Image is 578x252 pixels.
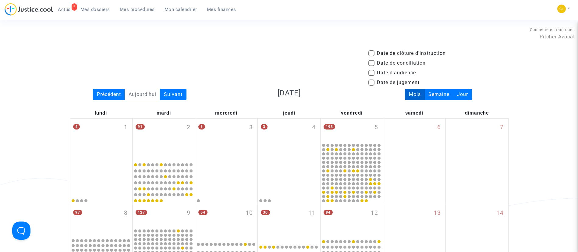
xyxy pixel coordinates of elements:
span: Mon calendrier [165,7,197,12]
div: 2 [72,3,77,11]
div: mardi [132,108,195,118]
span: Date de conciliation [377,59,426,67]
span: 9 [187,209,190,218]
span: 91 [136,124,145,130]
iframe: Help Scout Beacon - Open [12,222,30,240]
span: 30 [261,210,270,215]
span: Date de clôture d'instruction [377,50,446,57]
div: mercredi [195,108,258,118]
span: 12 [371,209,378,218]
span: Date de jugement [377,79,420,86]
a: Mes finances [202,5,241,14]
span: 97 [73,210,82,215]
div: Aujourd'hui [125,89,160,100]
span: 8 [124,209,128,218]
span: 3 [249,123,253,132]
span: 3 [261,124,268,130]
div: Jour [453,89,472,100]
div: dimanche [446,108,509,118]
span: Mes finances [207,7,236,12]
div: lundi [70,108,133,118]
span: 6 [437,123,441,132]
a: Mes dossiers [76,5,115,14]
div: Semaine [424,89,453,100]
span: 127 [136,210,147,215]
a: Mon calendrier [160,5,202,14]
div: Mois [405,89,425,100]
span: Actus [58,7,71,12]
h3: [DATE] [219,89,359,98]
span: 2 [187,123,190,132]
div: jeudi septembre 11, 30 events, click to expand [258,204,320,237]
span: 5 [374,123,378,132]
a: Mes procédures [115,5,160,14]
span: Connecté en tant que : [530,27,575,32]
span: Date d'audience [377,69,416,76]
span: 4 [312,123,316,132]
div: jeudi septembre 4, 3 events, click to expand [258,119,320,160]
span: 84 [324,210,333,215]
div: Suivant [160,89,186,100]
div: mercredi septembre 10, 54 events, click to expand [195,204,258,237]
img: jc-logo.svg [5,3,53,16]
div: vendredi [320,108,383,118]
div: samedi septembre 6 [383,119,445,204]
img: 6fca9af68d76bfc0a5525c74dfee314f [557,5,566,13]
span: Mes procédures [120,7,155,12]
div: mercredi septembre 3, One event, click to expand [195,119,258,160]
span: 1 [198,124,205,130]
div: lundi septembre 1, 4 events, click to expand [70,119,133,160]
div: lundi septembre 8, 97 events, click to expand [70,204,133,237]
div: dimanche septembre 7 [446,119,508,204]
span: 193 [324,124,335,130]
div: Précédent [93,89,125,100]
div: mardi septembre 2, 91 events, click to expand [133,119,195,160]
div: vendredi septembre 5, 193 events, click to expand [321,119,383,142]
span: 10 [246,209,253,218]
div: vendredi septembre 12, 84 events, click to expand [321,204,383,237]
span: 7 [500,123,504,132]
span: Mes dossiers [80,7,110,12]
span: 4 [73,124,80,130]
span: 1 [124,123,128,132]
div: jeudi [258,108,321,118]
a: 2Actus [53,5,76,14]
span: 11 [308,209,316,218]
span: 54 [198,210,207,215]
div: mardi septembre 9, 127 events, click to expand [133,204,195,228]
div: samedi [383,108,446,118]
span: 14 [496,209,504,218]
span: 13 [434,209,441,218]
